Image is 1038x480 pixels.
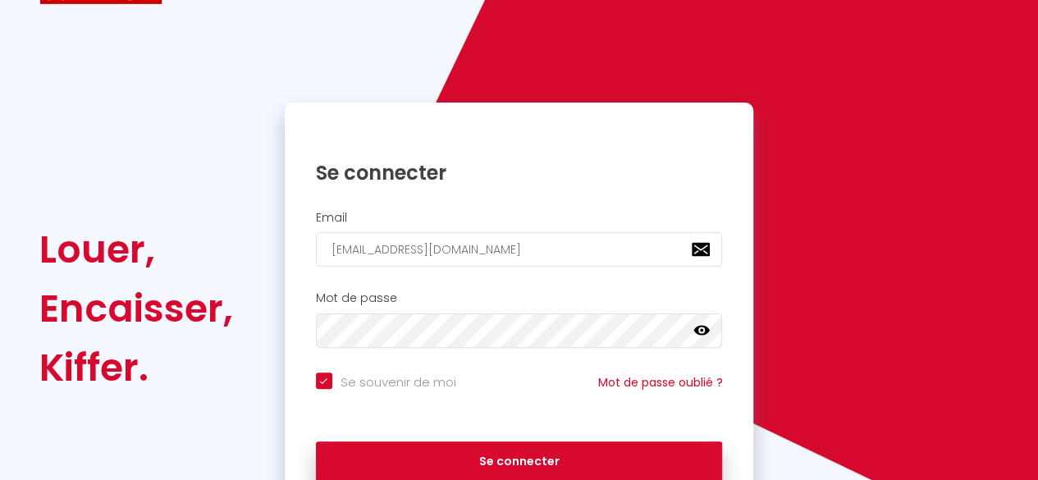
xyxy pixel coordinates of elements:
[316,211,723,225] h2: Email
[39,279,233,338] div: Encaisser,
[316,291,723,305] h2: Mot de passe
[39,338,233,397] div: Kiffer.
[316,160,723,185] h1: Se connecter
[39,220,233,279] div: Louer,
[316,232,723,267] input: Ton Email
[597,374,722,391] a: Mot de passe oublié ?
